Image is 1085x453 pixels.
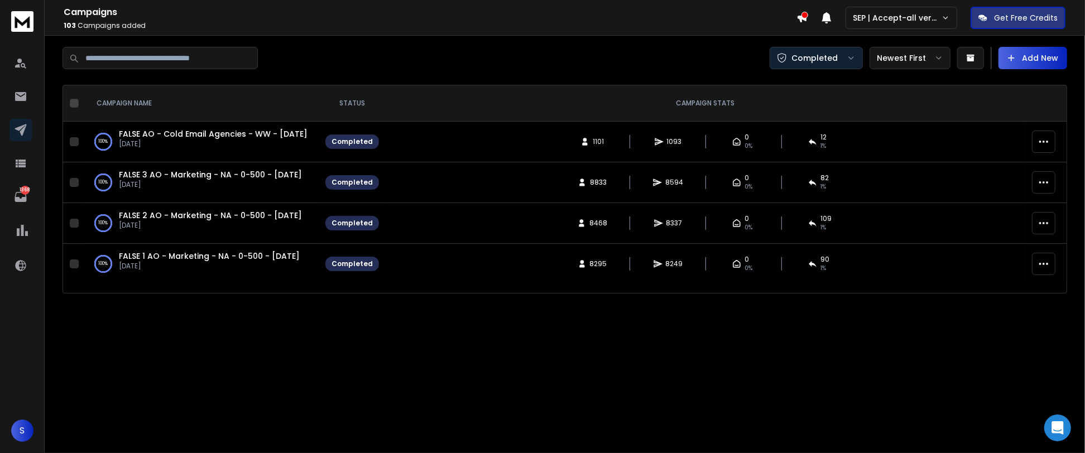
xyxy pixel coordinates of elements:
p: 100 % [99,136,108,147]
p: 100 % [99,177,108,188]
td: 100%FALSE AO - Cold Email Agencies - WW - [DATE][DATE] [83,122,319,162]
p: [DATE] [119,139,308,148]
span: 1101 [593,137,604,146]
a: FALSE 1 AO - Marketing - NA - 0-500 - [DATE] [119,250,300,262]
span: 0% [745,182,752,191]
th: STATUS [319,85,386,122]
p: 100 % [99,258,108,269]
span: 1 % [820,182,826,191]
p: Campaigns added [64,21,796,30]
button: Newest First [870,47,950,69]
p: [DATE] [119,221,302,230]
span: 1 % [820,264,826,273]
a: FALSE 2 AO - Marketing - NA - 0-500 - [DATE] [119,210,302,221]
span: 8468 [589,219,607,228]
span: 8337 [666,219,683,228]
button: S [11,420,33,442]
p: [DATE] [119,180,302,189]
span: 1 % [820,142,826,151]
a: FALSE AO - Cold Email Agencies - WW - [DATE] [119,128,308,139]
div: Completed [332,178,373,187]
span: 109 [820,214,832,223]
th: CAMPAIGN STATS [386,85,1025,122]
span: 8594 [665,178,683,187]
span: 1093 [667,137,682,146]
a: FALSE 3 AO - Marketing - NA - 0-500 - [DATE] [119,169,302,180]
span: 0% [745,264,752,273]
span: 0% [745,223,752,232]
td: 100%FALSE 1 AO - Marketing - NA - 0-500 - [DATE][DATE] [83,244,319,285]
span: 82 [820,174,829,182]
img: logo [11,11,33,32]
div: Open Intercom Messenger [1044,415,1071,441]
h1: Campaigns [64,6,796,19]
span: 12 [820,133,827,142]
a: 1368 [9,186,32,208]
p: Completed [791,52,838,64]
button: Add New [998,47,1067,69]
button: Get Free Credits [971,7,1065,29]
p: [DATE] [119,262,300,271]
span: 8295 [590,259,607,268]
span: 0 [745,133,749,142]
p: 100 % [99,218,108,229]
span: 0 [745,255,749,264]
span: 8833 [590,178,607,187]
div: Completed [332,259,373,268]
span: 103 [64,21,76,30]
span: 0 [745,214,749,223]
p: 1368 [21,186,30,195]
span: 1 % [820,223,826,232]
div: Completed [332,137,373,146]
td: 100%FALSE 3 AO - Marketing - NA - 0-500 - [DATE][DATE] [83,162,319,203]
span: 0% [745,142,752,151]
th: CAMPAIGN NAME [83,85,319,122]
span: 8249 [666,259,683,268]
p: Get Free Credits [994,12,1058,23]
p: SEP | Accept-all verifications [853,12,942,23]
td: 100%FALSE 2 AO - Marketing - NA - 0-500 - [DATE][DATE] [83,203,319,244]
span: 90 [820,255,829,264]
span: 0 [745,174,749,182]
div: Completed [332,219,373,228]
